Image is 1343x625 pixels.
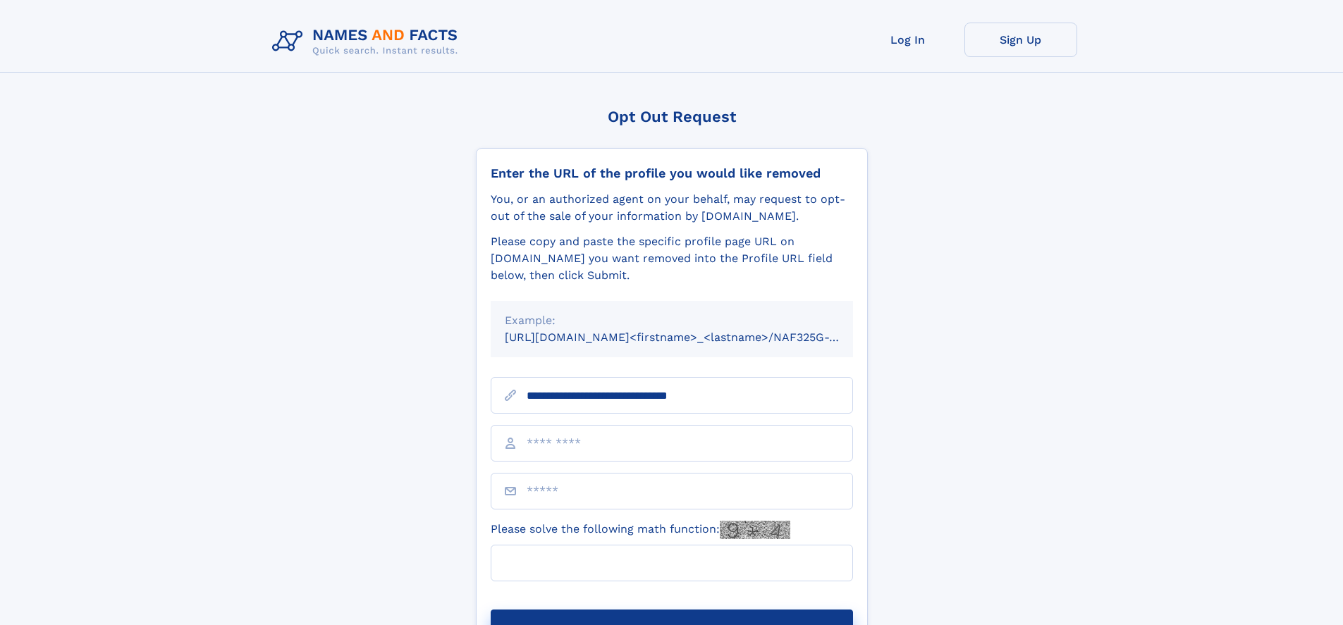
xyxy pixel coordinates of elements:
img: Logo Names and Facts [266,23,470,61]
label: Please solve the following math function: [491,521,790,539]
div: Enter the URL of the profile you would like removed [491,166,853,181]
div: Opt Out Request [476,108,868,125]
div: Please copy and paste the specific profile page URL on [DOMAIN_NAME] you want removed into the Pr... [491,233,853,284]
div: You, or an authorized agent on your behalf, may request to opt-out of the sale of your informatio... [491,191,853,225]
small: [URL][DOMAIN_NAME]<firstname>_<lastname>/NAF325G-xxxxxxxx [505,330,880,344]
div: Example: [505,312,839,329]
a: Log In [852,23,964,57]
a: Sign Up [964,23,1077,57]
